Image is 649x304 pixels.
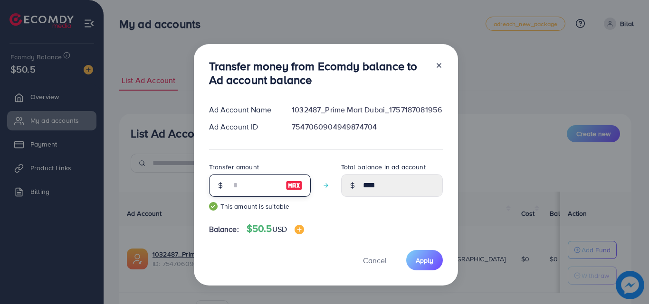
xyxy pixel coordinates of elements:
button: Cancel [351,250,399,270]
div: 7547060904949874704 [284,121,450,132]
small: This amount is suitable [209,202,311,211]
img: image [295,225,304,234]
h3: Transfer money from Ecomdy balance to Ad account balance [209,59,428,87]
img: image [286,180,303,191]
label: Total balance in ad account [341,162,426,172]
button: Apply [406,250,443,270]
div: Ad Account Name [201,104,285,115]
h4: $50.5 [247,223,304,235]
span: Cancel [363,255,387,266]
span: USD [272,224,287,234]
label: Transfer amount [209,162,259,172]
span: Apply [416,256,433,265]
img: guide [209,202,218,211]
span: Balance: [209,224,239,235]
div: Ad Account ID [201,121,285,132]
div: 1032487_Prime Mart Dubai_1757187081956 [284,104,450,115]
